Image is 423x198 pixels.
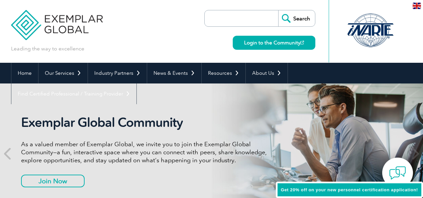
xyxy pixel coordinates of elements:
a: About Us [246,63,288,83]
img: open_square.png [300,41,304,44]
input: Search [278,10,315,26]
a: Join Now [21,175,85,187]
img: en [413,3,421,9]
a: News & Events [147,63,201,83]
a: Find Certified Professional / Training Provider [11,83,136,104]
p: As a valued member of Exemplar Global, we invite you to join the Exemplar Global Community—a fun,... [21,140,272,164]
a: Home [11,63,38,83]
p: Leading the way to excellence [11,45,84,52]
img: contact-chat.png [389,165,406,181]
a: Our Services [38,63,88,83]
h2: Exemplar Global Community [21,115,272,130]
a: Resources [202,63,245,83]
a: Industry Partners [88,63,147,83]
a: Login to the Community [233,36,315,50]
span: Get 20% off on your new personnel certification application! [281,187,418,192]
